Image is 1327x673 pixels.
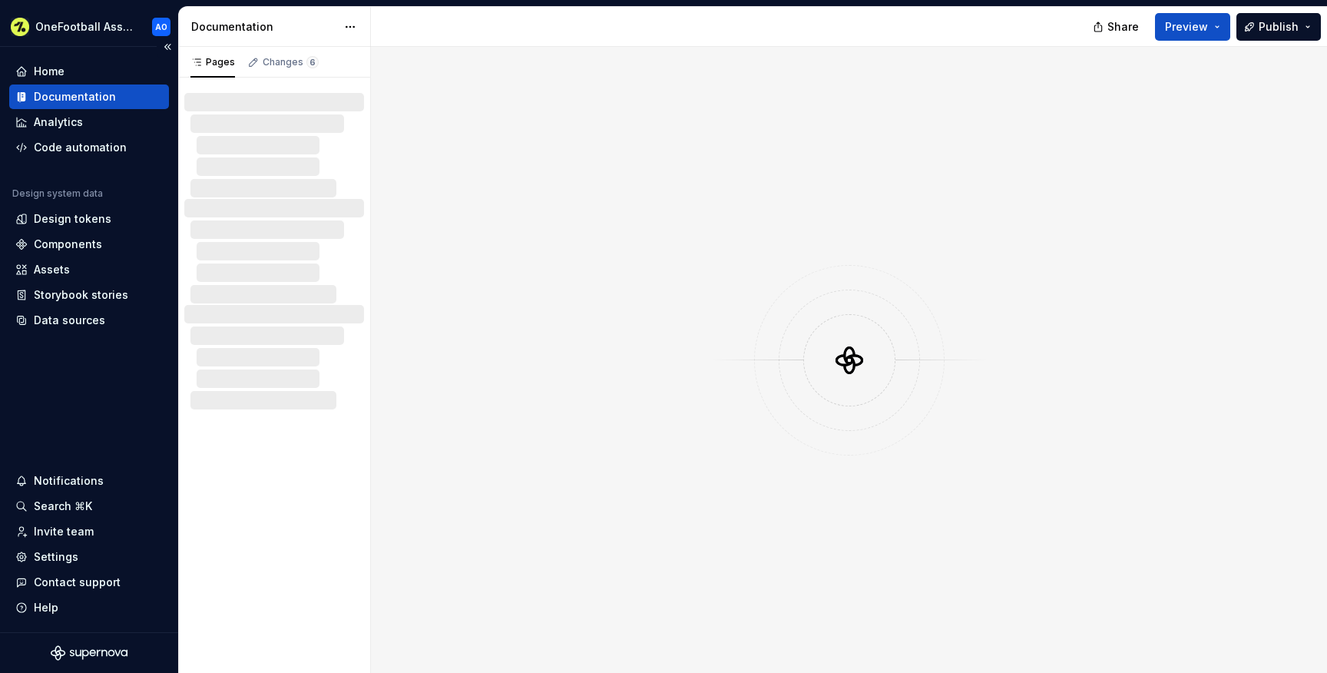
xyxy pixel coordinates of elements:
button: OneFootball AssistAO [3,10,175,43]
div: Invite team [34,524,94,539]
a: Settings [9,545,169,569]
span: Share [1107,19,1139,35]
button: Preview [1155,13,1230,41]
div: Notifications [34,473,104,489]
a: Analytics [9,110,169,134]
button: Contact support [9,570,169,595]
div: Changes [263,56,319,68]
a: Assets [9,257,169,282]
div: Analytics [34,114,83,130]
div: Help [34,600,58,615]
div: Data sources [34,313,105,328]
a: Documentation [9,85,169,109]
div: Pages [190,56,235,68]
div: Documentation [34,89,116,104]
a: Design tokens [9,207,169,231]
button: Search ⌘K [9,494,169,519]
div: Search ⌘K [34,499,92,514]
img: 5b3d255f-93b1-499e-8f2d-e7a8db574ed5.png [11,18,29,36]
div: Code automation [34,140,127,155]
svg: Supernova Logo [51,645,127,661]
a: Invite team [9,519,169,544]
button: Notifications [9,469,169,493]
button: Publish [1236,13,1321,41]
span: Preview [1165,19,1208,35]
a: Components [9,232,169,257]
div: Components [34,237,102,252]
div: Design tokens [34,211,111,227]
div: Design system data [12,187,103,200]
div: Storybook stories [34,287,128,303]
button: Collapse sidebar [157,36,178,58]
button: Help [9,595,169,620]
div: OneFootball Assist [35,19,134,35]
span: 6 [306,56,319,68]
button: Share [1085,13,1149,41]
a: Data sources [9,308,169,333]
div: Contact support [34,575,121,590]
a: Home [9,59,169,84]
div: AO [155,21,167,33]
div: Documentation [191,19,336,35]
div: Home [34,64,65,79]
span: Publish [1259,19,1299,35]
div: Settings [34,549,78,565]
a: Storybook stories [9,283,169,307]
div: Assets [34,262,70,277]
a: Code automation [9,135,169,160]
